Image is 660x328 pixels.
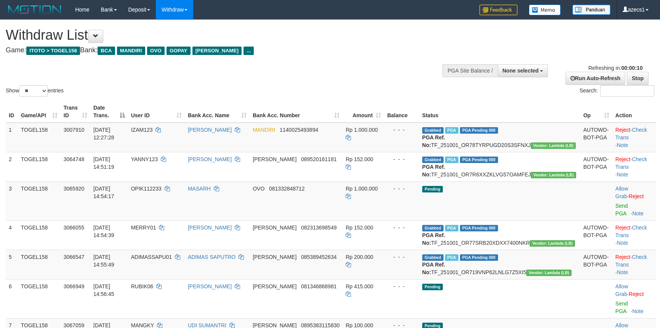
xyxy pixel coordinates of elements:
[422,157,444,163] span: Grabbed
[580,250,612,279] td: AUTOWD-BOT-PGA
[615,156,647,170] a: Check Trans
[64,156,85,162] span: 3064748
[18,279,61,318] td: TOGEL158
[131,127,153,133] span: IZAM123
[588,65,642,71] span: Refreshing in:
[419,152,580,181] td: TF_251001_OR7R6XXZKLVG57OAMFEJ
[615,225,647,238] a: Check Trans
[460,254,498,261] span: PGA Pending
[615,186,629,199] span: ·
[387,185,416,192] div: - - -
[185,101,250,123] th: Bank Acc. Name: activate to sort column ascending
[422,284,443,290] span: Pending
[93,127,114,141] span: [DATE] 12:27:28
[384,101,419,123] th: Balance
[419,220,580,250] td: TF_251001_OR77SRB20XDXX7400NKR
[131,225,156,231] span: MERRY01
[531,142,576,149] span: Vendor URL: https://dashboard.q2checkout.com/secure
[346,225,373,231] span: Rp 152.000
[422,262,445,275] b: PGA Ref. No:
[629,193,644,199] a: Reject
[387,126,416,134] div: - - -
[253,127,275,133] span: MANDIRI
[419,250,580,279] td: TF_251001_OR719VNP62LNLG7Z5XI5
[580,101,612,123] th: Op: activate to sort column ascending
[612,279,656,318] td: ·
[615,186,628,199] a: Allow Grab
[600,85,654,97] input: Search:
[617,171,628,178] a: Note
[387,283,416,290] div: - - -
[18,250,61,279] td: TOGEL158
[188,254,235,260] a: ADIMAS SAPUTRO
[6,181,18,220] td: 3
[18,123,61,152] td: TOGEL158
[280,127,318,133] span: Copy 1140025493894 to clipboard
[422,164,445,178] b: PGA Ref. No:
[632,210,644,217] a: Note
[167,47,191,55] span: GOPAY
[346,127,378,133] span: Rp 1.000.000
[93,156,114,170] span: [DATE] 14:51:19
[445,225,458,231] span: Marked by azecs1
[253,254,296,260] span: [PERSON_NAME]
[627,72,649,85] a: Stop
[387,253,416,261] div: - - -
[18,220,61,250] td: TOGEL158
[629,291,644,297] a: Reject
[253,186,264,192] span: OVO
[419,101,580,123] th: Status
[422,134,445,148] b: PGA Ref. No:
[615,225,631,231] a: Reject
[250,101,343,123] th: Bank Acc. Number: activate to sort column ascending
[580,220,612,250] td: AUTOWD-BOT-PGA
[19,85,48,97] select: Showentries
[498,64,548,77] button: None selected
[615,203,628,217] a: Send PGA
[572,5,610,15] img: panduan.png
[422,225,444,231] span: Grabbed
[188,127,232,133] a: [PERSON_NAME]
[346,254,373,260] span: Rp 200.000
[131,283,153,289] span: RUBIK06
[387,155,416,163] div: - - -
[422,127,444,134] span: Grabbed
[615,127,647,141] a: Check Trans
[188,283,232,289] a: [PERSON_NAME]
[18,101,61,123] th: Game/API: activate to sort column ascending
[565,72,625,85] a: Run Auto-Refresh
[580,123,612,152] td: AUTOWD-BOT-PGA
[479,5,517,15] img: Feedback.jpg
[445,127,458,134] span: Marked by azecs1
[387,224,416,231] div: - - -
[188,186,211,192] a: MASARH
[617,240,628,246] a: Note
[6,220,18,250] td: 4
[64,225,85,231] span: 3066055
[93,283,114,297] span: [DATE] 14:56:45
[612,250,656,279] td: · ·
[343,101,384,123] th: Amount: activate to sort column ascending
[188,225,232,231] a: [PERSON_NAME]
[61,101,90,123] th: Trans ID: activate to sort column ascending
[580,85,654,97] label: Search:
[26,47,80,55] span: ITOTO > TOGEL158
[442,64,497,77] div: PGA Site Balance /
[346,186,378,192] span: Rp 1.000.000
[192,47,242,55] span: [PERSON_NAME]
[6,4,64,15] img: MOTION_logo.png
[530,240,575,247] span: Vendor URL: https://dashboard.q2checkout.com/secure
[615,254,631,260] a: Reject
[64,254,85,260] span: 3066547
[6,123,18,152] td: 1
[6,101,18,123] th: ID
[612,181,656,220] td: ·
[253,156,296,162] span: [PERSON_NAME]
[612,220,656,250] td: · ·
[93,225,114,238] span: [DATE] 14:54:39
[301,254,336,260] span: Copy 085389452634 to clipboard
[6,279,18,318] td: 6
[445,254,458,261] span: Marked by azecs1
[503,68,539,74] span: None selected
[131,186,162,192] span: OPIK112233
